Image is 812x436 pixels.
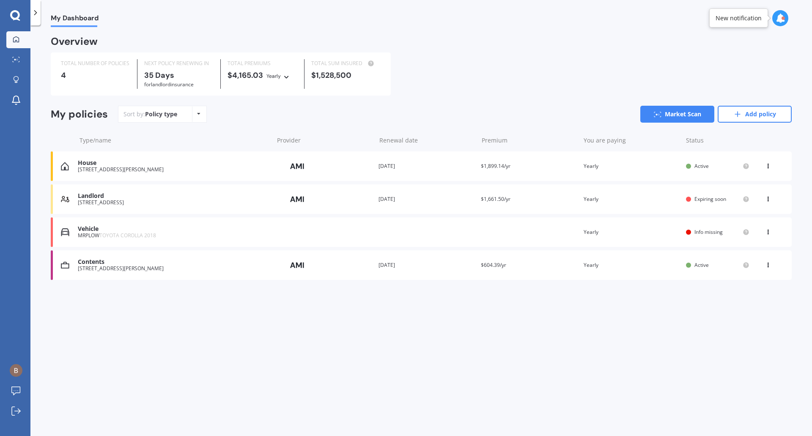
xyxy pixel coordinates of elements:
div: Provider [277,136,373,145]
div: TOTAL PREMIUMS [228,59,297,68]
img: Contents [61,261,69,269]
div: House [78,159,269,167]
div: Overview [51,37,98,46]
div: Yearly [266,72,281,80]
img: ACg8ocIO28WKqG-tHoekFrVuZN33T_i7hAowtXciS6DFv0_sJauicg=s96-c [10,364,22,377]
div: Yearly [584,228,679,236]
div: Contents [78,258,269,266]
div: You are paying [584,136,679,145]
span: for Landlord insurance [144,81,194,88]
div: [STREET_ADDRESS][PERSON_NAME] [78,167,269,173]
div: 4 [61,71,130,80]
div: Policy type [145,110,177,118]
div: $4,165.03 [228,71,297,80]
div: Yearly [584,261,679,269]
img: Vehicle [61,228,69,236]
div: Yearly [584,162,679,170]
div: TOTAL SUM INSURED [311,59,381,68]
div: [STREET_ADDRESS][PERSON_NAME] [78,266,269,271]
img: AMI [276,257,318,273]
div: TOTAL NUMBER OF POLICIES [61,59,130,68]
img: AMI [276,158,318,174]
div: New notification [716,14,762,22]
span: $604.39/yr [481,261,506,269]
div: Vehicle [78,225,269,233]
span: $1,661.50/yr [481,195,510,203]
div: Landlord [78,192,269,200]
div: My policies [51,108,108,121]
div: NEXT POLICY RENEWING IN [144,59,214,68]
span: My Dashboard [51,14,99,25]
img: AMI [276,191,318,207]
span: Info missing [694,228,723,236]
img: Landlord [61,195,69,203]
div: [DATE] [379,195,474,203]
a: Market Scan [640,106,714,123]
div: Type/name [80,136,270,145]
span: Expiring soon [694,195,726,203]
div: $1,528,500 [311,71,381,80]
div: Renewal date [379,136,475,145]
span: TOYOTA COROLLA 2018 [99,232,156,239]
b: 35 Days [144,70,174,80]
span: Active [694,261,709,269]
div: Premium [482,136,577,145]
div: Sort by: [123,110,177,118]
div: Status [686,136,749,145]
div: MRPLOW [78,233,269,239]
span: Active [694,162,709,170]
a: Add policy [718,106,792,123]
div: [DATE] [379,261,474,269]
span: $1,899.14/yr [481,162,510,170]
div: [DATE] [379,162,474,170]
div: Yearly [584,195,679,203]
img: House [61,162,69,170]
div: [STREET_ADDRESS] [78,200,269,206]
